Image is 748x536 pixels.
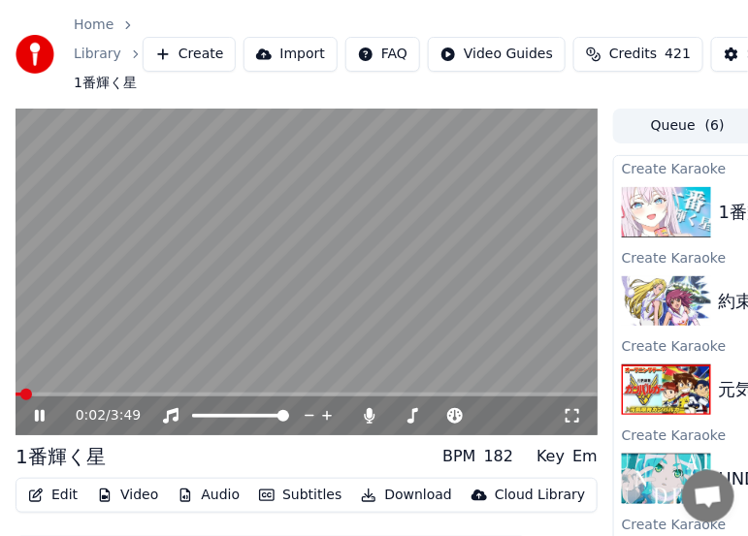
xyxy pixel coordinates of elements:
[76,406,122,426] div: /
[609,45,657,64] span: Credits
[442,445,475,468] div: BPM
[428,37,566,72] button: Video Guides
[251,482,349,509] button: Subtitles
[666,45,692,64] span: 421
[572,445,598,468] div: Em
[74,74,137,93] span: 1番輝く星
[89,482,166,509] button: Video
[345,37,420,72] button: FAQ
[244,37,337,72] button: Import
[74,16,114,35] a: Home
[20,482,85,509] button: Edit
[16,443,106,470] div: 1番輝く星
[537,445,565,468] div: Key
[573,37,703,72] button: Credits421
[353,482,460,509] button: Download
[76,406,106,426] span: 0:02
[495,486,585,505] div: Cloud Library
[143,37,237,72] button: Create
[74,45,121,64] a: Library
[484,445,514,468] div: 182
[16,35,54,74] img: youka
[111,406,141,426] span: 3:49
[170,482,247,509] button: Audio
[74,16,143,93] nav: breadcrumb
[682,470,734,522] a: チャットを開く
[705,116,725,136] span: ( 6 )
